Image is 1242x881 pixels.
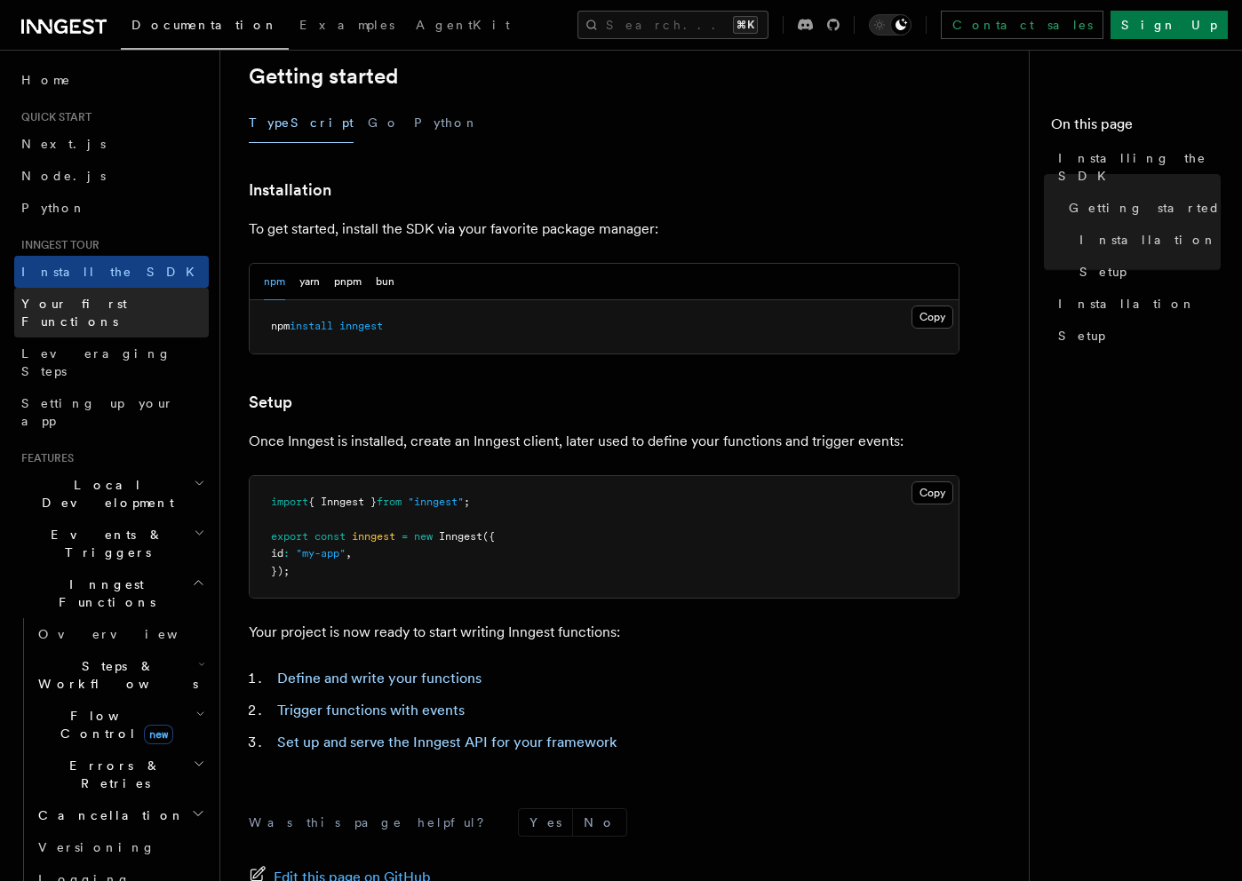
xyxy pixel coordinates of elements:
[249,103,354,143] button: TypeScript
[14,128,209,160] a: Next.js
[1111,11,1228,39] a: Sign Up
[31,650,209,700] button: Steps & Workflows
[271,496,308,508] span: import
[264,264,285,300] button: npm
[38,627,221,641] span: Overview
[573,809,626,836] button: No
[299,264,320,300] button: yarn
[869,14,912,36] button: Toggle dark mode
[408,496,464,508] span: "inngest"
[249,620,959,645] p: Your project is now ready to start writing Inngest functions:
[277,702,465,718] a: Trigger functions with events
[31,806,185,824] span: Cancellation
[368,103,400,143] button: Go
[249,390,292,415] a: Setup
[577,11,768,39] button: Search...⌘K
[1079,263,1127,281] span: Setup
[414,530,433,543] span: new
[1069,199,1221,217] span: Getting started
[21,169,106,183] span: Node.js
[1051,320,1221,352] a: Setup
[271,547,283,560] span: id
[416,18,510,32] span: AgentKit
[912,481,953,504] button: Copy
[21,297,127,329] span: Your first Functions
[131,18,278,32] span: Documentation
[308,496,377,508] span: { Inngest }
[352,530,395,543] span: inngest
[299,18,394,32] span: Examples
[1058,149,1221,185] span: Installing the SDK
[314,530,346,543] span: const
[14,387,209,437] a: Setting up your app
[31,757,193,792] span: Errors & Retries
[912,306,953,329] button: Copy
[121,5,289,50] a: Documentation
[249,64,398,89] a: Getting started
[1058,295,1196,313] span: Installation
[21,346,171,378] span: Leveraging Steps
[519,809,572,836] button: Yes
[249,178,331,202] a: Installation
[31,831,209,863] a: Versioning
[277,734,617,750] a: Set up and serve the Inngest API for your framework
[290,320,333,332] span: install
[941,11,1103,39] a: Contact sales
[414,103,479,143] button: Python
[271,565,290,577] span: });
[21,396,174,428] span: Setting up your app
[21,137,106,151] span: Next.js
[14,192,209,224] a: Python
[21,201,86,215] span: Python
[376,264,394,300] button: bun
[31,657,198,693] span: Steps & Workflows
[1072,224,1221,256] a: Installation
[1051,114,1221,142] h4: On this page
[296,547,346,560] span: "my-app"
[249,217,959,242] p: To get started, install the SDK via your favorite package manager:
[1058,327,1105,345] span: Setup
[439,530,482,543] span: Inngest
[1072,256,1221,288] a: Setup
[31,700,209,750] button: Flow Controlnew
[1079,231,1217,249] span: Installation
[733,16,758,34] kbd: ⌘K
[14,64,209,96] a: Home
[14,476,194,512] span: Local Development
[14,519,209,568] button: Events & Triggers
[14,238,100,252] span: Inngest tour
[14,575,192,611] span: Inngest Functions
[277,670,482,687] a: Define and write your functions
[283,547,290,560] span: :
[334,264,362,300] button: pnpm
[249,814,497,831] p: Was this page helpful?
[14,256,209,288] a: Install the SDK
[1062,192,1221,224] a: Getting started
[289,5,405,48] a: Examples
[21,71,71,89] span: Home
[31,707,195,742] span: Flow Control
[1051,288,1221,320] a: Installation
[14,469,209,519] button: Local Development
[21,265,205,279] span: Install the SDK
[14,526,194,561] span: Events & Triggers
[31,799,209,831] button: Cancellation
[1051,142,1221,192] a: Installing the SDK
[402,530,408,543] span: =
[339,320,383,332] span: inngest
[31,750,209,799] button: Errors & Retries
[271,320,290,332] span: npm
[377,496,402,508] span: from
[464,496,470,508] span: ;
[38,840,155,854] span: Versioning
[271,530,308,543] span: export
[14,568,209,618] button: Inngest Functions
[14,451,74,465] span: Features
[482,530,495,543] span: ({
[249,429,959,454] p: Once Inngest is installed, create an Inngest client, later used to define your functions and trig...
[14,337,209,387] a: Leveraging Steps
[14,110,92,124] span: Quick start
[14,160,209,192] a: Node.js
[346,547,352,560] span: ,
[144,725,173,744] span: new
